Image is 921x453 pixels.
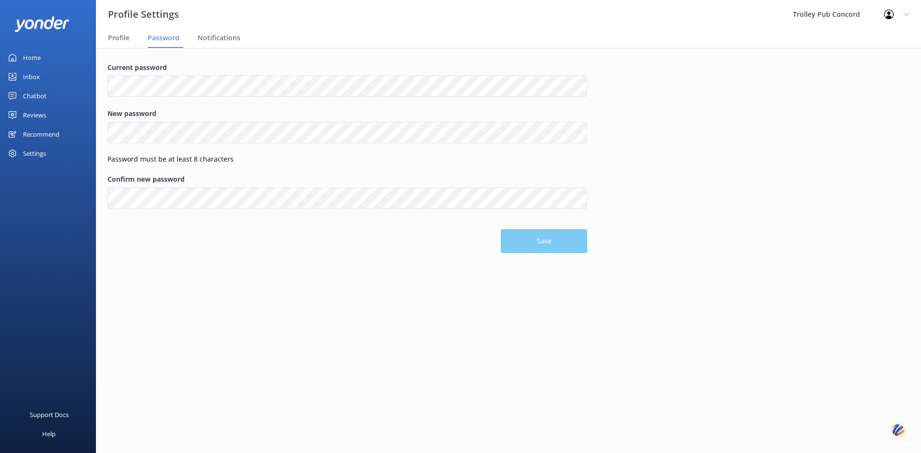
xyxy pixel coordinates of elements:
[107,108,587,119] label: New password
[42,424,56,443] div: Help
[198,33,240,43] span: Notifications
[107,174,587,185] label: Confirm new password
[148,33,179,43] span: Password
[23,86,47,105] div: Chatbot
[890,421,907,439] img: svg+xml;base64,PHN2ZyB3aWR0aD0iNDQiIGhlaWdodD0iNDQiIHZpZXdCb3g9IjAgMCA0NCA0NCIgZmlsbD0ibm9uZSIgeG...
[107,62,587,73] label: Current password
[14,16,70,32] img: yonder-white-logo.png
[108,7,179,22] h3: Profile Settings
[107,154,587,164] p: Password must be at least 8 characters
[23,67,40,86] div: Inbox
[108,33,130,43] span: Profile
[23,125,59,144] div: Recommend
[23,48,41,67] div: Home
[23,144,46,163] div: Settings
[23,105,46,125] div: Reviews
[30,405,69,424] div: Support Docs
